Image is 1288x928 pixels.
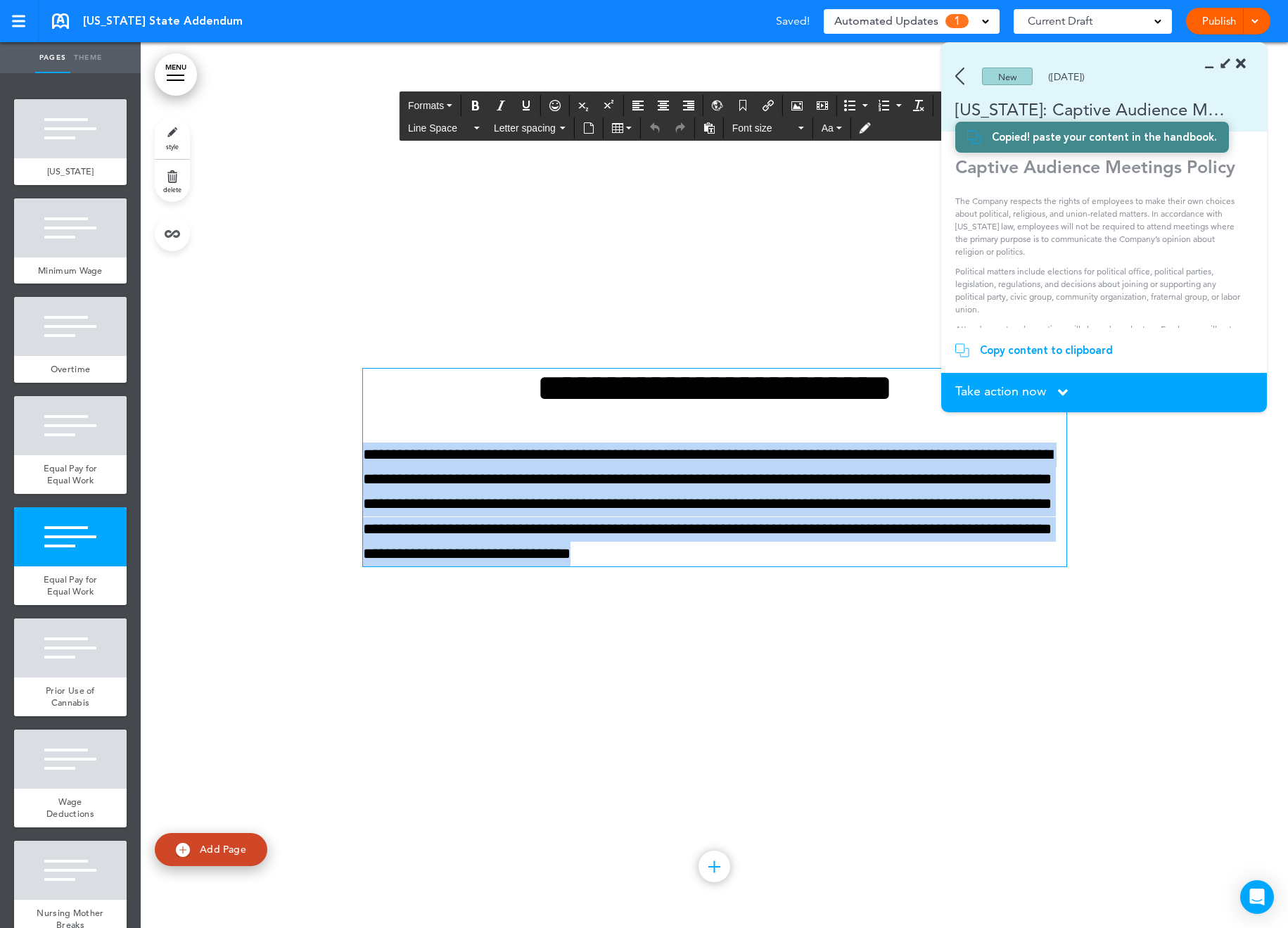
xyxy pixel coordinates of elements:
span: Current Draft [1028,11,1092,31]
span: Automated Updates [834,11,938,31]
span: Prior Use of Cannabis [46,685,95,709]
div: Italic [489,95,513,116]
span: Font size [732,121,796,135]
div: Insert/edit media [810,95,834,116]
div: ([DATE]) [1048,72,1085,82]
div: Align center [651,95,675,116]
div: [US_STATE]: Captive Audience Meetings [941,98,1226,121]
span: [US_STATE] State Addendum [83,13,243,29]
a: Publish [1197,8,1241,34]
img: copy.svg [967,130,981,144]
div: Undo [643,117,667,139]
span: [US_STATE] [47,165,94,177]
a: Theme [70,42,106,73]
div: Underline [514,95,538,116]
a: Pages [35,42,70,73]
span: Line Space [408,121,471,135]
div: Insert document [577,117,601,139]
div: Redo [668,117,692,139]
span: Overtime [51,363,90,375]
div: Bullet list [839,95,872,116]
a: [US_STATE] [14,158,127,185]
div: New [982,68,1033,85]
div: Airmason image [785,95,809,116]
div: Numbered list [873,95,905,116]
div: Toggle Tracking Changes [853,117,877,139]
p: Political matters include elections for political office, political parties, legislation, regulat... [955,265,1243,316]
img: copy.svg [955,343,969,357]
span: 1 [945,14,969,28]
div: Bold [464,95,487,116]
span: style [166,142,179,151]
a: MENU [155,53,197,96]
span: delete [163,185,181,193]
div: Copied! paste your content in the handbook. [992,130,1217,144]
div: Paste as text [697,117,721,139]
div: Open Intercom Messenger [1240,880,1274,914]
a: Minimum Wage [14,258,127,284]
span: Formats [408,100,444,111]
span: Saved! [776,15,810,27]
span: Take action now [955,385,1046,398]
a: Prior Use of Cannabis [14,678,127,716]
div: Table [606,117,638,139]
p: The Company respects the rights of employees to make their own choices about political, religious... [955,195,1243,258]
a: style [155,117,190,159]
span: Letter spacing [494,121,557,135]
img: add.svg [176,843,190,857]
span: Equal Pay for Equal Work [44,462,98,487]
span: Add Page [200,843,246,856]
span: Equal Pay for Equal Work [44,573,98,598]
div: Superscript [597,95,621,116]
a: delete [155,160,190,202]
a: Wage Deductions [14,789,127,827]
strong: Captive Audience Meetings Policy [955,156,1235,177]
a: Equal Pay for Equal Work [14,455,127,494]
a: Equal Pay for Equal Work [14,566,127,605]
a: Add Page [155,833,267,866]
span: Aa [822,122,834,134]
p: Attendance at such meetings will always be voluntary. Employees will not face discipline, retalia... [955,323,1243,348]
img: back.svg [955,68,964,85]
span: Wage Deductions [46,796,94,820]
div: Copy content to clipboard [980,343,1113,357]
span: Minimum Wage [38,265,103,277]
div: Clear formatting [907,95,931,116]
div: Insert/edit airmason link [756,95,780,116]
div: Anchor [731,95,755,116]
div: Subscript [572,95,596,116]
a: Overtime [14,356,127,383]
div: Insert/Edit global anchor link [706,95,729,116]
div: Align right [677,95,701,116]
div: Align left [626,95,650,116]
